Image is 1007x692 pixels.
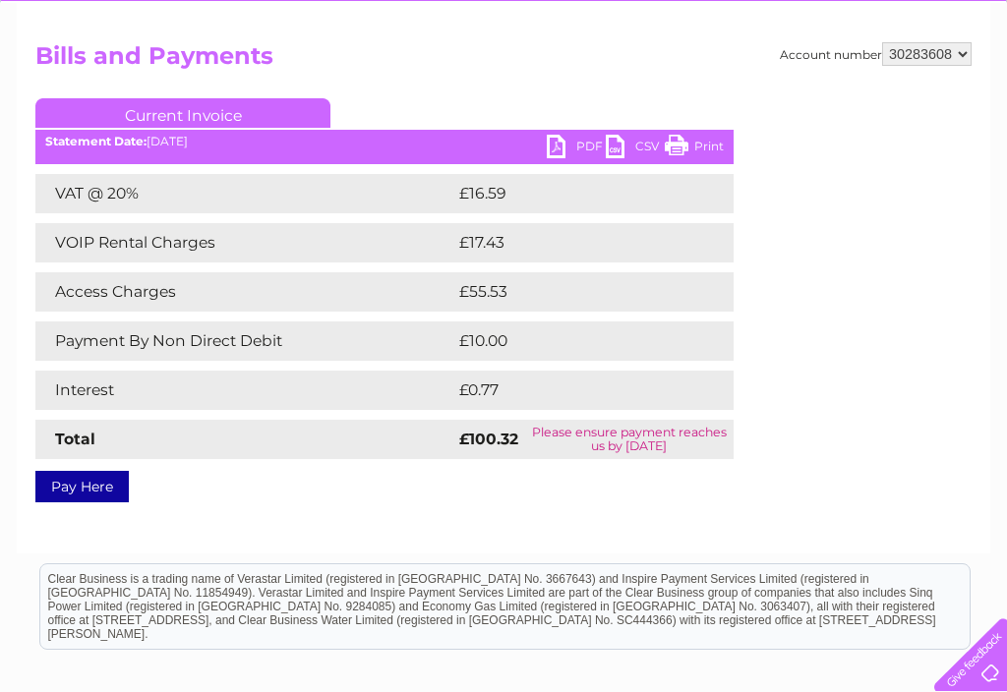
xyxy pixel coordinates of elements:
td: £17.43 [454,223,691,262]
h2: Bills and Payments [35,42,972,80]
a: Telecoms [765,84,824,98]
td: Payment By Non Direct Debit [35,321,454,361]
td: VOIP Rental Charges [35,223,454,262]
td: Please ensure payment reaches us by [DATE] [525,420,735,459]
a: Blog [836,84,864,98]
a: Energy [710,84,753,98]
td: £0.77 [454,371,687,410]
div: [DATE] [35,135,734,148]
strong: £100.32 [459,430,518,448]
a: CSV [606,135,665,163]
a: Print [665,135,724,163]
strong: Total [55,430,95,448]
b: Statement Date: [45,134,147,148]
a: Water [661,84,698,98]
a: Pay Here [35,471,129,502]
a: Current Invoice [35,98,330,128]
td: Interest [35,371,454,410]
div: Clear Business is a trading name of Verastar Limited (registered in [GEOGRAPHIC_DATA] No. 3667643... [40,11,970,95]
td: VAT @ 20% [35,174,454,213]
a: 0333 014 3131 [636,10,772,34]
img: logo.png [35,51,136,111]
a: Contact [876,84,924,98]
td: £16.59 [454,174,692,213]
td: £55.53 [454,272,693,312]
a: Log out [942,84,988,98]
td: Access Charges [35,272,454,312]
a: PDF [547,135,606,163]
td: £10.00 [454,321,693,361]
div: Account number [780,42,972,66]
